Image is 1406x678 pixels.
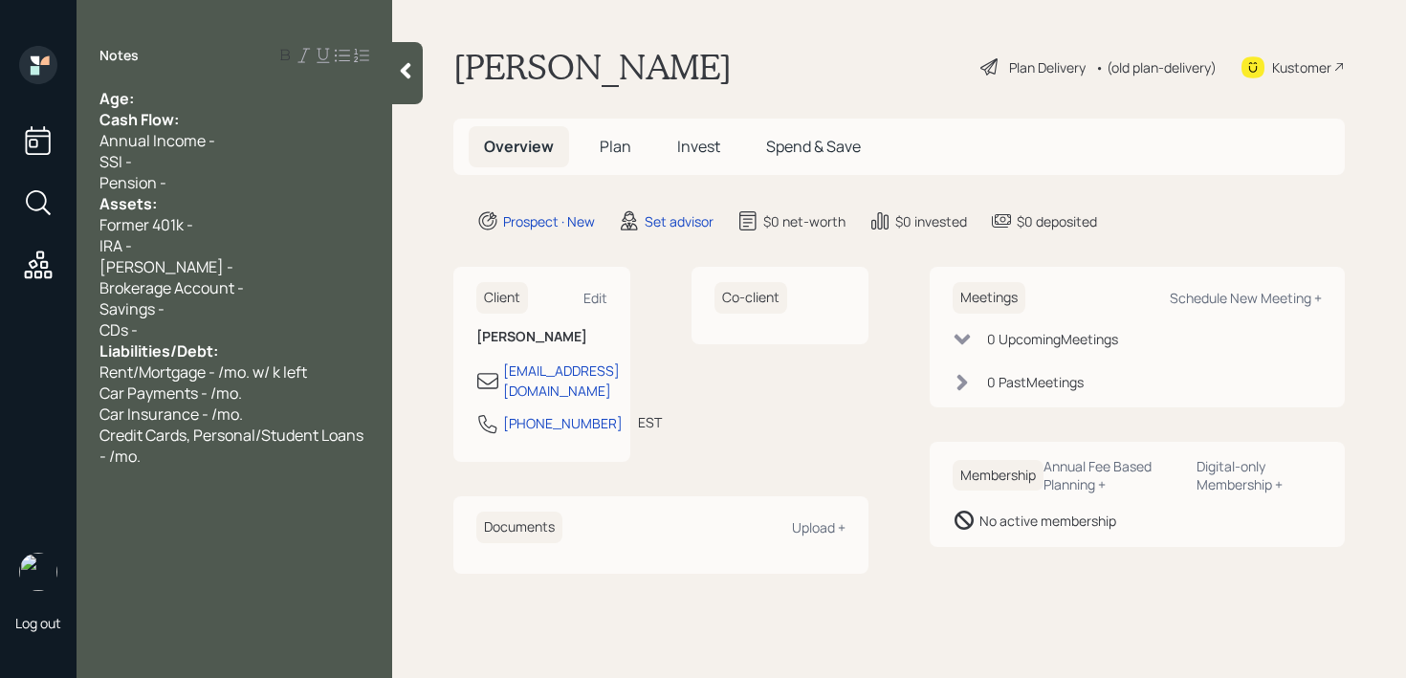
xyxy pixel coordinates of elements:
span: Assets: [99,193,157,214]
div: No active membership [979,511,1116,531]
span: Age: [99,88,134,109]
div: Digital-only Membership + [1197,457,1322,493]
div: $0 net-worth [763,211,846,231]
span: Cash Flow: [99,109,179,130]
div: Prospect · New [503,211,595,231]
div: Kustomer [1272,57,1331,77]
span: [PERSON_NAME] - [99,256,233,277]
span: Credit Cards, Personal/Student Loans - /mo. [99,425,366,467]
div: Schedule New Meeting + [1170,289,1322,307]
div: $0 invested [895,211,967,231]
div: [EMAIL_ADDRESS][DOMAIN_NAME] [503,361,620,401]
div: 0 Past Meeting s [987,372,1084,392]
h6: Meetings [953,282,1025,314]
h6: [PERSON_NAME] [476,329,607,345]
span: Pension - [99,172,166,193]
h6: Membership [953,460,1044,492]
span: Overview [484,136,554,157]
span: Liabilities/Debt: [99,340,218,361]
span: Brokerage Account - [99,277,244,298]
div: [PHONE_NUMBER] [503,413,623,433]
span: Former 401k - [99,214,193,235]
div: Plan Delivery [1009,57,1086,77]
h6: Documents [476,512,562,543]
div: Log out [15,614,61,632]
span: CDs - [99,319,138,340]
h6: Co-client [714,282,787,314]
span: Car Payments - /mo. [99,383,242,404]
span: IRA - [99,235,132,256]
span: SSI - [99,151,132,172]
div: • (old plan-delivery) [1095,57,1217,77]
div: Upload + [792,518,846,536]
h1: [PERSON_NAME] [453,46,732,88]
div: $0 deposited [1017,211,1097,231]
span: Car Insurance - /mo. [99,404,243,425]
div: EST [638,412,662,432]
span: Plan [600,136,631,157]
span: Annual Income - [99,130,215,151]
span: Savings - [99,298,165,319]
div: Set advisor [645,211,714,231]
span: Invest [677,136,720,157]
h6: Client [476,282,528,314]
label: Notes [99,46,139,65]
img: retirable_logo.png [19,553,57,591]
div: Edit [583,289,607,307]
div: Annual Fee Based Planning + [1044,457,1181,493]
div: 0 Upcoming Meeting s [987,329,1118,349]
span: Rent/Mortgage - /mo. w/ k left [99,361,307,383]
span: Spend & Save [766,136,861,157]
